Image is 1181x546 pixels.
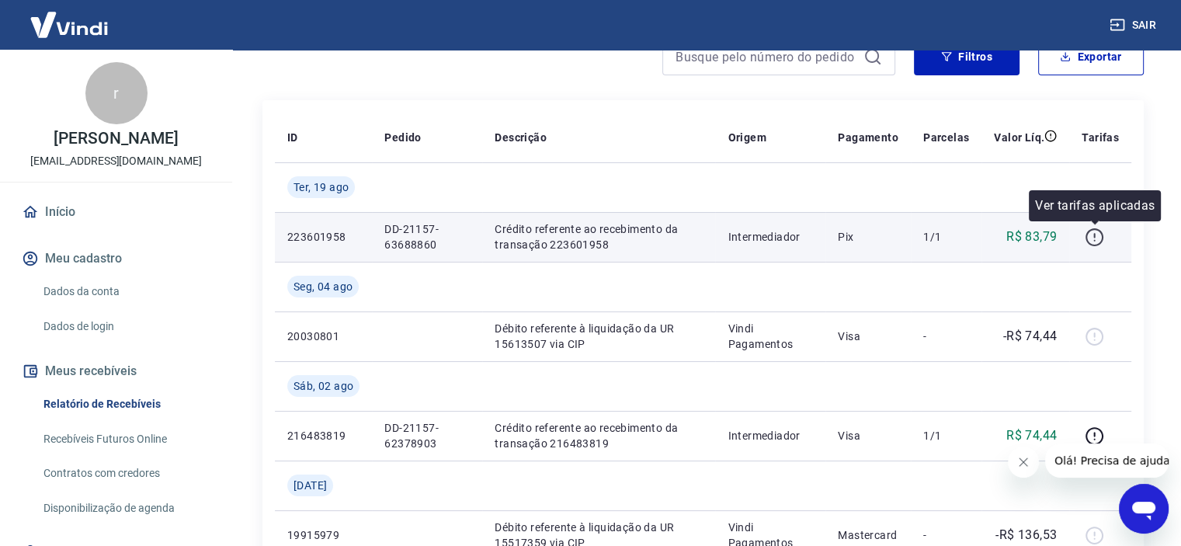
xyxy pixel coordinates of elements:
p: Ver tarifas aplicadas [1035,196,1155,215]
p: Crédito referente ao recebimento da transação 223601958 [495,221,703,252]
a: Contratos com credores [37,457,214,489]
span: Olá! Precisa de ajuda? [9,11,130,23]
p: Parcelas [923,130,969,145]
p: [PERSON_NAME] [54,130,178,147]
button: Filtros [914,38,1019,75]
p: Débito referente à liquidação da UR 15613507 via CIP [495,321,703,352]
p: [EMAIL_ADDRESS][DOMAIN_NAME] [30,153,202,169]
a: Relatório de Recebíveis [37,388,214,420]
span: Sáb, 02 ago [294,378,353,394]
img: Vindi [19,1,120,48]
p: Vindi Pagamentos [728,321,813,352]
p: Intermediador [728,428,813,443]
button: Exportar [1038,38,1144,75]
p: DD-21157-63688860 [384,221,470,252]
p: Pix [838,229,898,245]
iframe: Botão para abrir a janela de mensagens [1119,484,1169,534]
p: -R$ 136,53 [995,526,1057,544]
p: 216483819 [287,428,360,443]
p: 20030801 [287,329,360,344]
span: [DATE] [294,478,327,493]
button: Meus recebíveis [19,354,214,388]
p: Tarifas [1082,130,1119,145]
p: - [923,329,969,344]
p: 1/1 [923,428,969,443]
p: Visa [838,428,898,443]
p: Origem [728,130,766,145]
p: 223601958 [287,229,360,245]
p: - [923,527,969,543]
p: R$ 83,79 [1006,228,1057,246]
a: Dados de login [37,311,214,343]
a: Início [19,195,214,229]
p: R$ 74,44 [1006,426,1057,445]
div: r [85,62,148,124]
a: Disponibilização de agenda [37,492,214,524]
a: Dados da conta [37,276,214,308]
input: Busque pelo número do pedido [676,45,857,68]
button: Sair [1106,11,1162,40]
p: Mastercard [838,527,898,543]
p: Pedido [384,130,421,145]
p: DD-21157-62378903 [384,420,470,451]
p: ID [287,130,298,145]
p: Descrição [495,130,547,145]
a: Recebíveis Futuros Online [37,423,214,455]
span: Ter, 19 ago [294,179,349,195]
p: -R$ 74,44 [1003,327,1058,346]
p: Visa [838,329,898,344]
p: Crédito referente ao recebimento da transação 216483819 [495,420,703,451]
iframe: Mensagem da empresa [1045,443,1169,478]
iframe: Fechar mensagem [1008,447,1039,478]
p: 1/1 [923,229,969,245]
p: Intermediador [728,229,813,245]
p: 19915979 [287,527,360,543]
button: Meu cadastro [19,242,214,276]
p: Pagamento [838,130,898,145]
p: Valor Líq. [994,130,1044,145]
span: Seg, 04 ago [294,279,353,294]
